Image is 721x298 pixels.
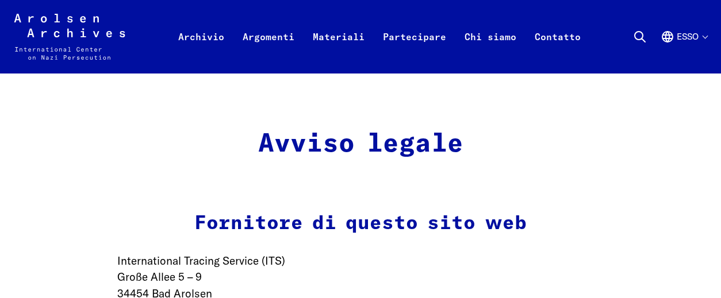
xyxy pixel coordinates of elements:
font: Große Allee 5 – 9 [117,270,202,284]
font: International Tracing Service (ITS) [117,254,285,268]
font: Contatto [535,31,581,42]
font: esso [677,31,699,42]
button: Inglese, selezione della lingua [661,30,707,71]
font: Fornitore di questo sito web [194,214,527,233]
a: Contatto [526,28,590,73]
font: Avviso legale [258,131,463,157]
font: Chi siamo [465,31,516,42]
a: Argomenti [233,28,304,73]
a: Chi siamo [455,28,526,73]
a: Archivio [169,28,233,73]
font: Archivio [178,31,224,42]
a: Partecipare [374,28,455,73]
font: Argomenti [243,31,294,42]
font: Materiali [313,31,365,42]
a: Materiali [304,28,374,73]
font: Partecipare [383,31,446,42]
nav: Primario [169,14,590,60]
